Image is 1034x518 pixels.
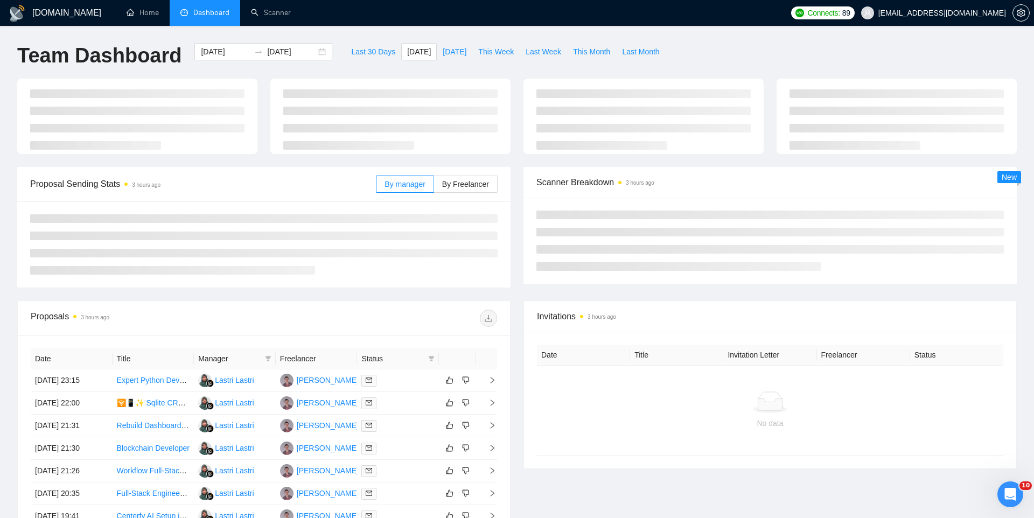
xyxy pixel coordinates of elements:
span: dislike [462,398,470,407]
span: mail [366,400,372,406]
span: like [446,466,453,475]
span: like [446,489,453,498]
img: gigradar-bm.png [206,425,214,432]
img: gigradar-bm.png [206,447,214,455]
img: gigradar-bm.png [206,493,214,500]
span: swap-right [254,47,263,56]
td: [DATE] 21:26 [31,460,113,482]
span: This Month [573,46,610,58]
img: LL [198,464,212,478]
span: right [480,467,496,474]
td: [DATE] 23:15 [31,369,113,392]
button: like [443,419,456,432]
span: like [446,376,453,384]
span: mail [366,422,372,429]
span: mail [366,445,372,451]
button: dislike [459,442,472,454]
span: New [1002,173,1017,181]
span: [DATE] [443,46,466,58]
span: 89 [842,7,850,19]
img: UL [280,374,294,387]
button: like [443,442,456,454]
td: [DATE] 20:35 [31,482,113,505]
div: Lastri Lastri [215,465,254,477]
th: Date [537,345,630,366]
td: Workflow Full-Stack Development / Automation Engineering [113,460,194,482]
td: [DATE] 22:00 [31,392,113,415]
span: Last Month [622,46,659,58]
a: Workflow Full-Stack Development / Automation Engineering [117,466,316,475]
span: Proposal Sending Stats [30,177,376,191]
th: Status [910,345,1003,366]
img: UL [280,464,294,478]
span: filter [426,351,437,367]
a: Expert Python Developer Needed for Complex Project [117,376,297,384]
span: Last Week [526,46,561,58]
button: This Month [567,43,616,60]
a: LLLastri Lastri [198,488,254,497]
span: like [446,444,453,452]
img: upwork-logo.png [795,9,804,17]
div: [PERSON_NAME] [297,487,359,499]
span: dislike [462,444,470,452]
th: Date [31,348,113,369]
div: [PERSON_NAME] [297,374,359,386]
div: Proposals [31,310,264,327]
a: 🛜📱✨ Sqlite CRDT/Local-First/Sync Engine developer for personal sensemaking app [117,398,408,407]
th: Title [113,348,194,369]
img: UL [280,396,294,410]
span: filter [428,355,435,362]
span: Connects: [807,7,840,19]
span: mail [366,490,372,496]
div: Lastri Lastri [215,442,254,454]
a: searchScanner [251,8,291,17]
span: Status [361,353,424,365]
img: gigradar-bm.png [206,402,214,410]
a: UL[PERSON_NAME] [280,466,359,474]
div: Lastri Lastri [215,397,254,409]
button: dislike [459,374,472,387]
th: Freelancer [276,348,358,369]
a: Rebuild Dashboard (From Webflow → SaaS Web App) [117,421,300,430]
span: dashboard [180,9,188,16]
img: LL [198,419,212,432]
span: Invitations [537,310,1003,323]
span: right [480,489,496,497]
time: 3 hours ago [81,314,109,320]
span: right [480,444,496,452]
time: 3 hours ago [132,182,160,188]
div: Lastri Lastri [215,487,254,499]
span: right [480,422,496,429]
th: Freelancer [817,345,910,366]
img: LL [198,487,212,500]
div: [PERSON_NAME] [297,442,359,454]
span: like [446,398,453,407]
a: LLLastri Lastri [198,398,254,407]
th: Title [630,345,723,366]
a: UL[PERSON_NAME] [280,398,359,407]
span: Scanner Breakdown [536,176,1004,189]
img: UL [280,442,294,455]
span: like [446,421,453,430]
input: End date [267,46,316,58]
a: LLLastri Lastri [198,466,254,474]
span: This Week [478,46,514,58]
button: like [443,487,456,500]
span: dislike [462,421,470,430]
a: homeHome [127,8,159,17]
time: 3 hours ago [588,314,616,320]
span: to [254,47,263,56]
div: No data [546,417,995,429]
th: Manager [194,348,276,369]
a: UL[PERSON_NAME] [280,375,359,384]
td: 🛜📱✨ Sqlite CRDT/Local-First/Sync Engine developer for personal sensemaking app [113,392,194,415]
button: dislike [459,487,472,500]
a: LLLastri Lastri [198,375,254,384]
span: filter [263,351,274,367]
td: [DATE] 21:31 [31,415,113,437]
div: Lastri Lastri [215,374,254,386]
span: mail [366,467,372,474]
span: user [864,9,871,17]
span: right [480,376,496,384]
span: dislike [462,489,470,498]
